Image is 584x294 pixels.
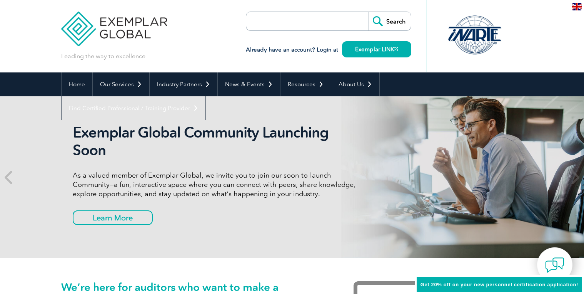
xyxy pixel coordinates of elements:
[218,72,280,96] a: News & Events
[73,124,361,159] h2: Exemplar Global Community Launching Soon
[545,255,564,275] img: contact-chat.png
[93,72,149,96] a: Our Services
[369,12,411,30] input: Search
[572,3,582,10] img: en
[73,210,153,225] a: Learn More
[331,72,379,96] a: About Us
[342,41,411,57] a: Exemplar LINK
[280,72,331,96] a: Resources
[61,52,145,60] p: Leading the way to excellence
[62,96,205,120] a: Find Certified Professional / Training Provider
[73,171,361,198] p: As a valued member of Exemplar Global, we invite you to join our soon-to-launch Community—a fun, ...
[420,282,578,287] span: Get 20% off on your new personnel certification application!
[150,72,217,96] a: Industry Partners
[246,45,411,55] h3: Already have an account? Login at
[62,72,92,96] a: Home
[394,47,398,51] img: open_square.png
